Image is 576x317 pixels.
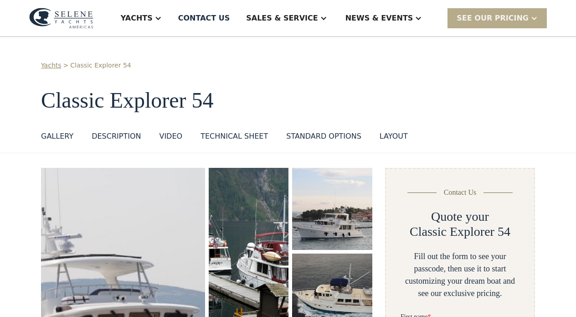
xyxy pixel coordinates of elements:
[286,131,361,146] a: standard options
[29,8,93,29] img: logo
[345,13,413,24] div: News & EVENTS
[444,187,477,198] div: Contact Us
[41,61,62,70] a: Yachts
[63,61,69,70] div: >
[292,168,372,250] img: 50 foot motor yacht
[159,131,182,146] a: VIDEO
[447,8,547,28] div: SEE Our Pricing
[201,131,268,142] div: Technical sheet
[121,13,153,24] div: Yachts
[70,61,131,70] a: Classic Explorer 54
[41,131,73,142] div: GALLERY
[201,131,268,146] a: Technical sheet
[159,131,182,142] div: VIDEO
[292,168,372,250] a: open lightbox
[410,224,510,239] h2: Classic Explorer 54
[92,131,141,142] div: DESCRIPTION
[431,209,489,224] h2: Quote your
[457,13,529,24] div: SEE Our Pricing
[380,131,408,146] a: layout
[41,88,535,113] h1: Classic Explorer 54
[401,250,519,300] div: Fill out the form to see your passcode, then use it to start customizing your dream boat and see ...
[41,131,73,146] a: GALLERY
[246,13,318,24] div: Sales & Service
[286,131,361,142] div: standard options
[92,131,141,146] a: DESCRIPTION
[178,13,230,24] div: Contact US
[380,131,408,142] div: layout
